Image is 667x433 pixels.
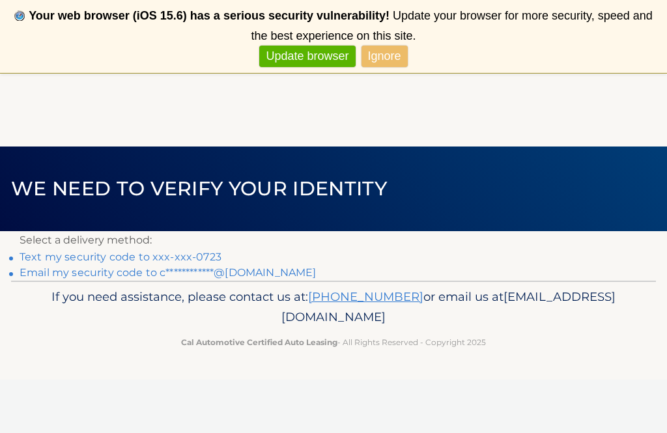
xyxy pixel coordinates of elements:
p: Select a delivery method: [20,231,647,249]
a: Ignore [362,46,408,67]
p: - All Rights Reserved - Copyright 2025 [31,335,636,349]
a: Update browser [259,46,355,67]
a: Text my security code to xxx-xxx-0723 [20,251,221,263]
span: Update your browser for more security, speed and the best experience on this site. [251,9,652,42]
b: Your web browser (iOS 15.6) has a serious security vulnerability! [29,9,390,22]
a: [PHONE_NUMBER] [308,289,423,304]
span: We need to verify your identity [11,176,387,201]
p: If you need assistance, please contact us at: or email us at [31,286,636,328]
strong: Cal Automotive Certified Auto Leasing [181,337,337,347]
